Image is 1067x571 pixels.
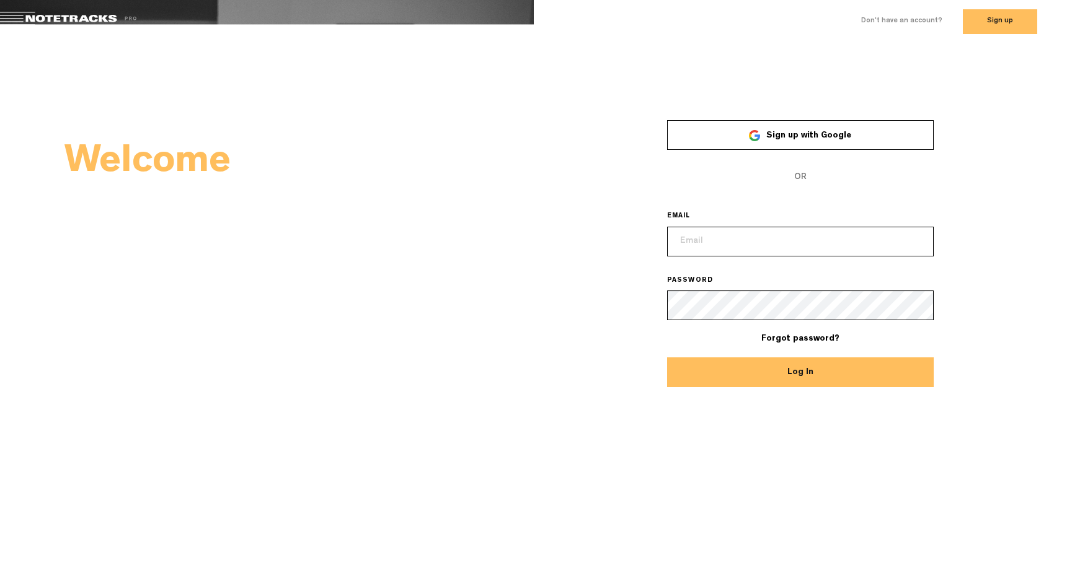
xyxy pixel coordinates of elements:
[64,187,534,222] h2: Back
[963,9,1037,34] button: Sign up
[667,212,708,222] label: EMAIL
[667,227,934,256] input: Email
[766,131,851,140] span: Sign up with Google
[64,146,534,181] h2: Welcome
[667,276,731,286] label: PASSWORD
[667,162,934,192] span: OR
[861,16,942,27] label: Don't have an account?
[667,357,934,387] button: Log In
[761,334,839,343] a: Forgot password?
